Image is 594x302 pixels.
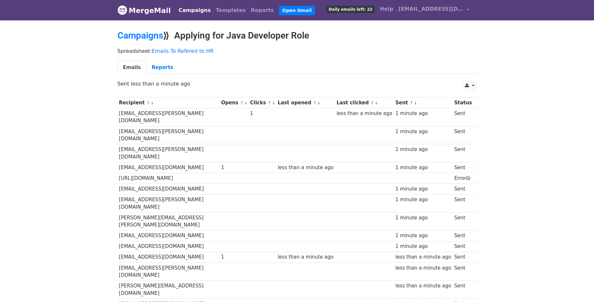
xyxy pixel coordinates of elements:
[146,61,179,74] a: Reports
[395,146,451,153] div: 1 minute ago
[453,262,473,281] td: Sent
[398,5,463,13] span: [EMAIL_ADDRESS][DOMAIN_NAME]
[317,100,321,105] a: ↓
[272,100,275,105] a: ↓
[324,3,377,16] a: Daily emails left: 22
[268,100,271,105] a: ↑
[152,48,214,54] a: Emails To Refered to HR
[213,4,248,17] a: Templates
[118,98,220,108] th: Recipient
[395,110,451,117] div: 1 minute ago
[395,282,451,290] div: less than a minute ago
[244,100,248,105] a: ↓
[453,230,473,241] td: Sent
[371,100,374,105] a: ↑
[453,126,473,144] td: Sent
[395,243,451,250] div: 1 minute ago
[453,144,473,162] td: Sent
[221,253,247,261] div: 1
[221,164,247,171] div: 1
[453,281,473,299] td: Sent
[219,98,249,108] th: Opens
[118,108,220,126] td: [EMAIL_ADDRESS][PERSON_NAME][DOMAIN_NAME]
[414,100,417,105] a: ↓
[326,6,375,13] span: Daily emails left: 22
[118,126,220,144] td: [EMAIL_ADDRESS][PERSON_NAME][DOMAIN_NAME]
[146,100,150,105] a: ↑
[249,98,276,108] th: Clicks
[395,214,451,222] div: 1 minute ago
[118,162,220,173] td: [EMAIL_ADDRESS][DOMAIN_NAME]
[118,173,220,184] td: [URL][DOMAIN_NAME]
[118,61,146,74] a: Emails
[118,252,220,262] td: [EMAIL_ADDRESS][DOMAIN_NAME]
[453,194,473,213] td: Sent
[337,110,392,117] div: less than a minute ago
[176,4,213,17] a: Campaigns
[278,253,333,261] div: less than a minute ago
[248,4,276,17] a: Reports
[118,194,220,213] td: [EMAIL_ADDRESS][PERSON_NAME][DOMAIN_NAME]
[276,98,335,108] th: Last opened
[240,100,244,105] a: ↑
[453,108,473,126] td: Sent
[453,173,473,184] td: Error
[395,264,451,272] div: less than a minute ago
[118,184,220,194] td: [EMAIL_ADDRESS][DOMAIN_NAME]
[394,98,453,108] th: Sent
[395,164,451,171] div: 1 minute ago
[118,241,220,252] td: [EMAIL_ADDRESS][DOMAIN_NAME]
[118,262,220,281] td: [EMAIL_ADDRESS][PERSON_NAME][DOMAIN_NAME]
[118,212,220,230] td: [PERSON_NAME][EMAIL_ADDRESS][PERSON_NAME][DOMAIN_NAME]
[250,110,275,117] div: 1
[278,164,333,171] div: less than a minute ago
[453,212,473,230] td: Sent
[395,128,451,135] div: 1 minute ago
[562,271,594,302] iframe: Chat Widget
[453,98,473,108] th: Status
[453,184,473,194] td: Sent
[118,80,477,87] p: Sent less than a minute ago
[118,4,171,17] a: MergeMail
[395,253,451,261] div: less than a minute ago
[118,30,163,41] a: Campaigns
[118,281,220,299] td: [PERSON_NAME][EMAIL_ADDRESS][DOMAIN_NAME]
[410,100,413,105] a: ↑
[118,144,220,162] td: [EMAIL_ADDRESS][PERSON_NAME][DOMAIN_NAME]
[118,230,220,241] td: [EMAIL_ADDRESS][DOMAIN_NAME]
[118,5,127,15] img: MergeMail logo
[313,100,317,105] a: ↑
[118,48,477,54] p: Spreadsheet:
[151,100,154,105] a: ↓
[396,3,472,18] a: [EMAIL_ADDRESS][DOMAIN_NAME]
[118,30,477,41] h2: ⟫ Applying for Java Developer Role
[335,98,394,108] th: Last clicked
[395,232,451,239] div: 1 minute ago
[395,185,451,193] div: 1 minute ago
[453,162,473,173] td: Sent
[377,3,396,16] a: Help
[395,196,451,203] div: 1 minute ago
[453,252,473,262] td: Sent
[453,241,473,252] td: Sent
[279,6,315,15] a: Open Gmail
[375,100,378,105] a: ↓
